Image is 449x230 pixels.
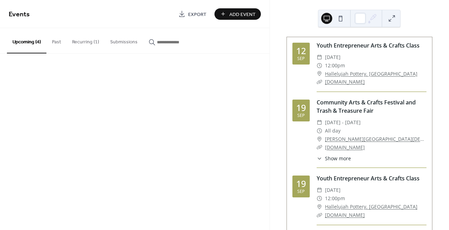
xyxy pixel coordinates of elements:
span: Add Event [229,11,256,18]
button: Add Event [214,8,261,20]
div: ​ [317,135,322,143]
span: Show more [325,155,351,162]
button: Recurring (1) [67,28,105,53]
div: Sep [297,189,305,194]
div: Sep [297,113,305,118]
div: ​ [317,194,322,203]
div: ​ [317,118,322,127]
div: ​ [317,127,322,135]
div: 19 [296,179,306,188]
span: Export [188,11,206,18]
button: Upcoming (4) [7,28,46,53]
span: 12:00pm [325,194,345,203]
div: ​ [317,70,322,78]
a: [DOMAIN_NAME] [325,212,365,218]
a: [PERSON_NAME][GEOGRAPHIC_DATA][DEMOGRAPHIC_DATA], [GEOGRAPHIC_DATA] [325,135,426,143]
span: [DATE] - [DATE] [325,118,361,127]
span: All day [325,127,341,135]
div: ​ [317,78,322,86]
div: ​ [317,53,322,61]
div: ​ [317,203,322,211]
div: ​ [317,143,322,152]
div: Sep [297,57,305,61]
div: 19 [296,103,306,112]
button: ​Show more [317,155,351,162]
div: 12 [296,46,306,55]
a: [DOMAIN_NAME] [325,144,365,151]
div: ​ [317,61,322,70]
button: Past [46,28,67,53]
a: Hallelujah Pottery, [GEOGRAPHIC_DATA] [325,70,417,78]
a: Youth Entrepreneur Arts & Crafts Class [317,174,420,182]
span: [DATE] [325,186,341,194]
span: [DATE] [325,53,341,61]
span: Events [9,8,30,21]
div: ​ [317,155,322,162]
button: Submissions [105,28,143,53]
a: Hallelujah Pottery, [GEOGRAPHIC_DATA] [325,203,417,211]
span: 12:00pm [325,61,345,70]
a: [DOMAIN_NAME] [325,78,365,85]
div: ​ [317,211,322,219]
div: ​ [317,186,322,194]
a: Youth Entrepreneur Arts & Crafts Class [317,42,420,49]
a: Export [173,8,212,20]
a: Community Arts & Crafts Festival and Trash & Treasure Fair [317,99,416,114]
